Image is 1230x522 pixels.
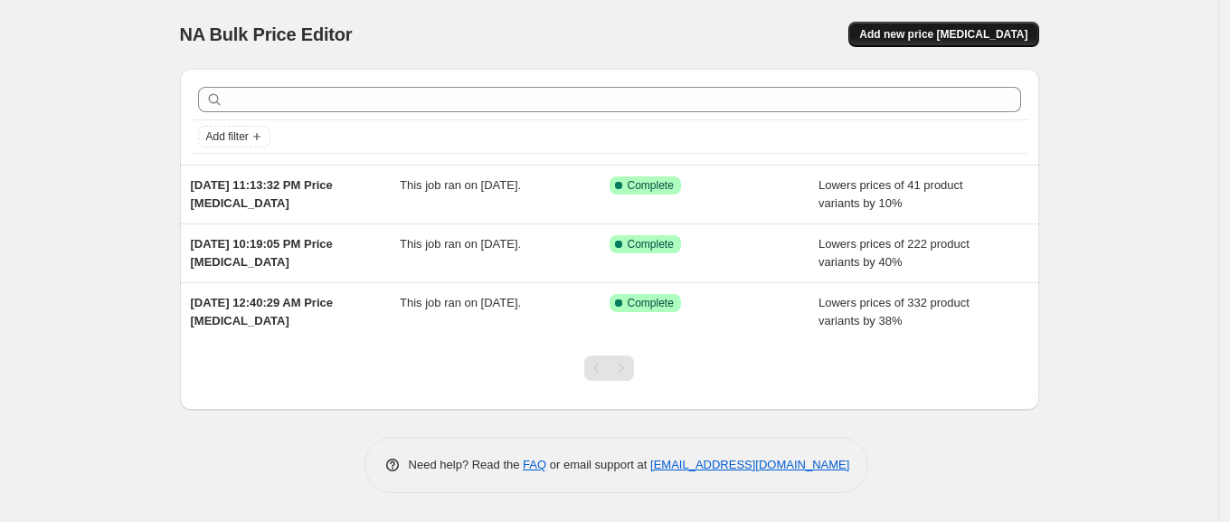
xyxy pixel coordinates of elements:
span: This job ran on [DATE]. [400,296,521,309]
button: Add filter [198,126,270,147]
span: Lowers prices of 41 product variants by 10% [818,178,963,210]
a: [EMAIL_ADDRESS][DOMAIN_NAME] [650,458,849,471]
span: Lowers prices of 222 product variants by 40% [818,237,970,269]
span: This job ran on [DATE]. [400,237,521,251]
span: This job ran on [DATE]. [400,178,521,192]
span: Lowers prices of 332 product variants by 38% [818,296,970,327]
span: [DATE] 12:40:29 AM Price [MEDICAL_DATA] [191,296,334,327]
nav: Pagination [584,356,634,381]
button: Add new price [MEDICAL_DATA] [848,22,1038,47]
span: Need help? Read the [409,458,524,471]
span: or email support at [546,458,650,471]
span: [DATE] 10:19:05 PM Price [MEDICAL_DATA] [191,237,333,269]
span: Add filter [206,129,249,144]
span: [DATE] 11:13:32 PM Price [MEDICAL_DATA] [191,178,333,210]
span: Complete [628,178,674,193]
span: Add new price [MEDICAL_DATA] [859,27,1027,42]
span: NA Bulk Price Editor [180,24,353,44]
span: Complete [628,296,674,310]
span: Complete [628,237,674,252]
a: FAQ [523,458,546,471]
